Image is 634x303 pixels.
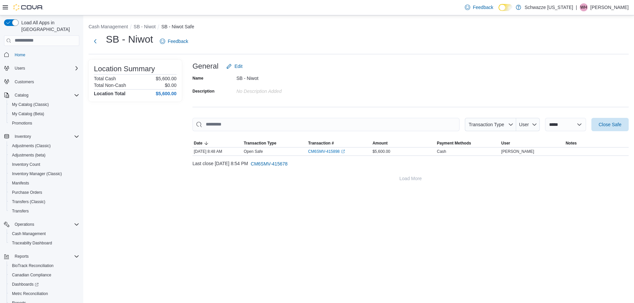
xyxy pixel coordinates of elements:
[15,254,29,259] span: Reports
[15,79,34,85] span: Customers
[9,271,79,279] span: Canadian Compliance
[12,91,31,99] button: Catalog
[192,139,242,147] button: Date
[308,141,334,146] span: Transaction #
[7,178,82,188] button: Manifests
[12,220,37,228] button: Operations
[7,141,82,151] button: Adjustments (Classic)
[9,160,79,168] span: Inventory Count
[224,60,245,73] button: Edit
[236,86,326,94] div: No Description added
[516,118,540,131] button: User
[7,261,82,270] button: BioTrack Reconciliation
[19,19,79,33] span: Load All Apps in [GEOGRAPHIC_DATA]
[9,239,79,247] span: Traceabilty Dashboard
[242,139,307,147] button: Transaction Type
[501,141,510,146] span: User
[134,24,156,29] button: SB - Niwot
[7,197,82,206] button: Transfers (Classic)
[12,64,79,72] span: Users
[9,170,79,178] span: Inventory Manager (Classic)
[12,171,62,176] span: Inventory Manager (Classic)
[12,133,34,141] button: Inventory
[194,141,202,146] span: Date
[1,220,82,229] button: Operations
[591,118,629,131] button: Close Safe
[566,141,577,146] span: Notes
[12,78,37,86] a: Customers
[9,262,79,270] span: BioTrack Reconciliation
[244,149,263,154] p: Open Safe
[7,280,82,289] a: Dashboards
[1,77,82,87] button: Customers
[9,179,79,187] span: Manifests
[7,119,82,128] button: Promotions
[9,110,47,118] a: My Catalog (Beta)
[12,263,54,268] span: BioTrack Reconciliation
[12,190,42,195] span: Purchase Orders
[12,162,40,167] span: Inventory Count
[436,139,500,147] button: Payment Methods
[500,139,564,147] button: User
[7,289,82,298] button: Metrc Reconciliation
[12,102,49,107] span: My Catalog (Classic)
[307,139,371,147] button: Transaction #
[469,122,504,127] span: Transaction Type
[12,64,28,72] button: Users
[12,272,51,278] span: Canadian Compliance
[165,83,176,88] p: $0.00
[168,38,188,45] span: Feedback
[12,111,44,117] span: My Catalog (Beta)
[9,188,45,196] a: Purchase Orders
[12,240,52,246] span: Traceabilty Dashboard
[465,118,516,131] button: Transaction Type
[9,101,79,109] span: My Catalog (Classic)
[9,239,55,247] a: Traceabilty Dashboard
[498,4,512,11] input: Dark Mode
[9,230,79,238] span: Cash Management
[234,63,242,70] span: Edit
[9,271,54,279] a: Canadian Compliance
[437,141,471,146] span: Payment Methods
[89,24,128,29] button: Cash Management
[12,231,46,236] span: Cash Management
[9,101,52,109] a: My Catalog (Classic)
[1,64,82,73] button: Users
[599,121,621,128] span: Close Safe
[192,118,460,131] input: This is a search bar. As you type, the results lower in the page will automatically filter.
[94,76,116,81] h6: Total Cash
[236,73,326,81] div: SB - Niwot
[9,170,65,178] a: Inventory Manager (Classic)
[564,139,629,147] button: Notes
[89,35,102,48] button: Next
[7,238,82,248] button: Traceabilty Dashboard
[12,199,45,204] span: Transfers (Classic)
[580,3,587,11] span: WH
[9,262,56,270] a: BioTrack Reconciliation
[9,142,53,150] a: Adjustments (Classic)
[9,280,41,288] a: Dashboards
[12,291,48,296] span: Metrc Reconciliation
[12,121,32,126] span: Promotions
[106,33,153,46] h1: SB - Niwot
[7,160,82,169] button: Inventory Count
[161,24,194,29] button: SB - Niwot Safe
[9,151,48,159] a: Adjustments (beta)
[94,91,126,96] h4: Location Total
[192,76,203,81] label: Name
[7,206,82,216] button: Transfers
[15,134,31,139] span: Inventory
[580,3,588,11] div: William Hester
[373,141,388,146] span: Amount
[12,252,31,260] button: Reports
[7,270,82,280] button: Canadian Compliance
[473,4,493,11] span: Feedback
[94,65,155,73] h3: Location Summary
[12,208,29,214] span: Transfers
[9,280,79,288] span: Dashboards
[373,149,390,154] span: $5,600.00
[371,139,436,147] button: Amount
[7,169,82,178] button: Inventory Manager (Classic)
[12,282,39,287] span: Dashboards
[9,290,51,298] a: Metrc Reconciliation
